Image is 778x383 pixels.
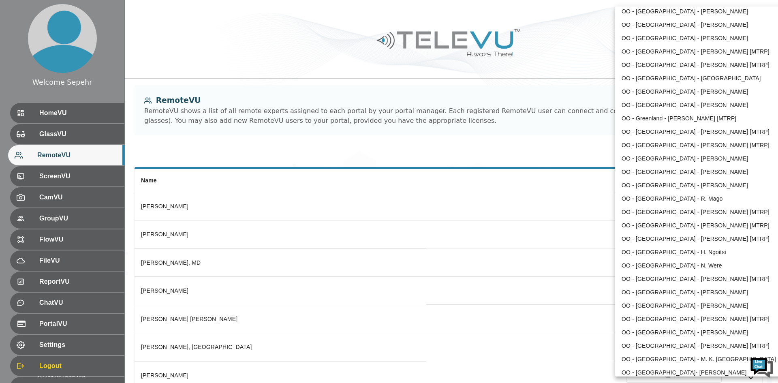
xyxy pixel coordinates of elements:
[47,102,112,184] span: We're online!
[42,43,136,53] div: Chat with us now
[750,355,774,379] img: Chat Widget
[133,4,152,24] div: Minimize live chat window
[14,38,34,58] img: d_736959983_company_1615157101543_736959983
[4,221,154,250] textarea: Type your message and hit 'Enter'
